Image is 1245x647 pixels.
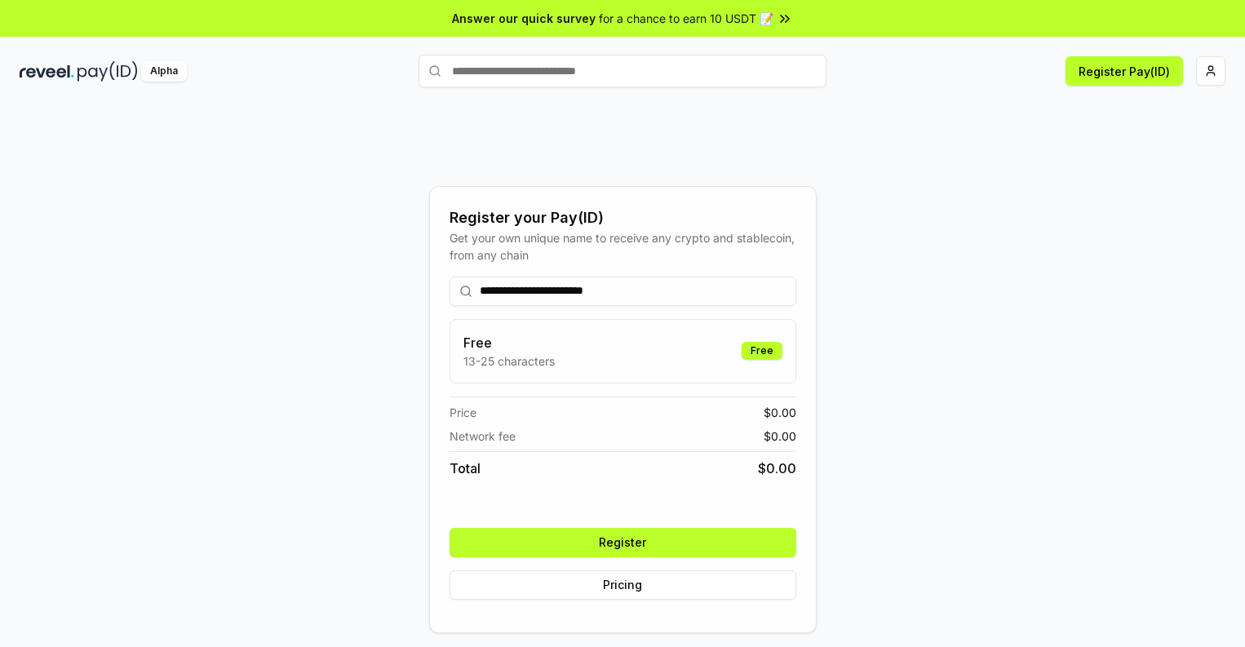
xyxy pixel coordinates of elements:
[20,61,74,82] img: reveel_dark
[764,428,796,445] span: $ 0.00
[450,404,476,421] span: Price
[599,10,773,27] span: for a chance to earn 10 USDT 📝
[450,428,516,445] span: Network fee
[463,352,555,370] p: 13-25 characters
[450,229,796,264] div: Get your own unique name to receive any crypto and stablecoin, from any chain
[141,61,187,82] div: Alpha
[450,206,796,229] div: Register your Pay(ID)
[450,570,796,600] button: Pricing
[450,459,481,478] span: Total
[463,333,555,352] h3: Free
[742,342,782,360] div: Free
[78,61,138,82] img: pay_id
[452,10,596,27] span: Answer our quick survey
[1066,56,1183,86] button: Register Pay(ID)
[450,528,796,557] button: Register
[758,459,796,478] span: $ 0.00
[764,404,796,421] span: $ 0.00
